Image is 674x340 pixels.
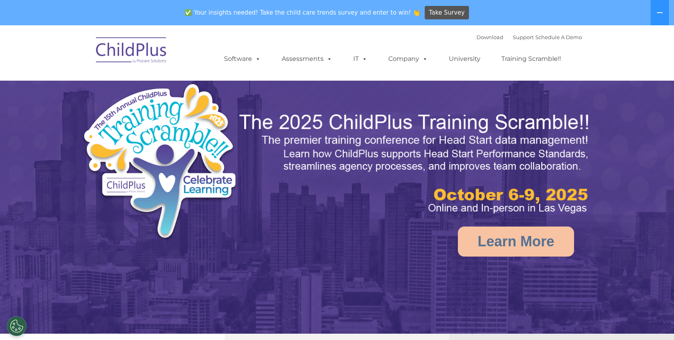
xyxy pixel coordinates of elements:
a: Company [380,51,436,67]
a: Software [216,51,269,67]
a: Support [513,34,534,40]
a: Assessments [274,51,340,67]
a: IT [345,51,375,67]
font: | [476,34,582,40]
span: ✅ Your insights needed! Take the child care trends survey and enter to win! 👏 [182,5,424,21]
a: Training Scramble!! [493,51,569,67]
span: Take Survey [429,6,465,20]
a: Learn More [458,227,574,257]
a: University [441,51,488,67]
button: Cookies Settings [7,316,26,336]
a: Schedule A Demo [535,34,582,40]
a: Download [476,34,503,40]
a: Take Survey [425,6,469,20]
img: ChildPlus by Procare Solutions [92,32,171,71]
